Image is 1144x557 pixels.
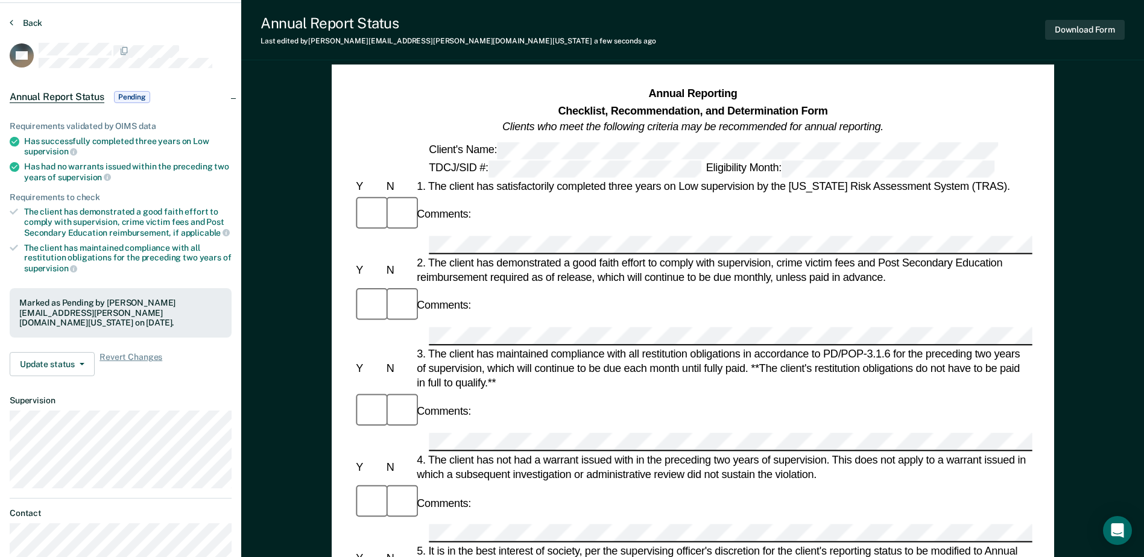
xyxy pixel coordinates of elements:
[414,255,1032,284] div: 2. The client has demonstrated a good faith effort to comply with supervision, crime victim fees ...
[414,298,473,313] div: Comments:
[414,404,473,419] div: Comments:
[10,352,95,376] button: Update status
[502,121,883,133] em: Clients who meet the following criteria may be recommended for annual reporting.
[353,178,384,193] div: Y
[353,262,384,277] div: Y
[1103,516,1132,545] div: Open Intercom Messenger
[24,136,232,157] div: Has successfully completed three years on Low
[24,146,77,156] span: supervision
[10,17,42,28] button: Back
[648,88,737,100] strong: Annual Reporting
[261,14,656,32] div: Annual Report Status
[261,37,656,45] div: Last edited by [PERSON_NAME][EMAIL_ADDRESS][PERSON_NAME][DOMAIN_NAME][US_STATE]
[353,460,384,474] div: Y
[10,91,104,103] span: Annual Report Status
[114,91,150,103] span: Pending
[24,243,232,274] div: The client has maintained compliance with all restitution obligations for the preceding two years of
[426,160,703,177] div: TDCJ/SID #:
[703,160,996,177] div: Eligibility Month:
[24,162,232,182] div: Has had no warrants issued within the preceding two years of
[58,172,111,182] span: supervision
[24,263,77,273] span: supervision
[353,361,384,376] div: Y
[594,37,656,45] span: a few seconds ago
[181,228,230,238] span: applicable
[384,262,414,277] div: N
[414,347,1032,391] div: 3. The client has maintained compliance with all restitution obligations in accordance to PD/POP-...
[10,508,232,518] dt: Contact
[384,178,414,193] div: N
[19,298,222,328] div: Marked as Pending by [PERSON_NAME][EMAIL_ADDRESS][PERSON_NAME][DOMAIN_NAME][US_STATE] on [DATE].
[414,178,1032,193] div: 1. The client has satisfactorily completed three years on Low supervision by the [US_STATE] Risk ...
[426,142,1000,159] div: Client's Name:
[414,207,473,221] div: Comments:
[100,352,162,376] span: Revert Changes
[24,207,232,238] div: The client has demonstrated a good faith effort to comply with supervision, crime victim fees and...
[10,395,232,406] dt: Supervision
[384,361,414,376] div: N
[558,104,827,116] strong: Checklist, Recommendation, and Determination Form
[1045,20,1125,40] button: Download Form
[384,460,414,474] div: N
[414,453,1032,482] div: 4. The client has not had a warrant issued with in the preceding two years of supervision. This d...
[10,121,232,131] div: Requirements validated by OIMS data
[414,496,473,510] div: Comments:
[10,192,232,203] div: Requirements to check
